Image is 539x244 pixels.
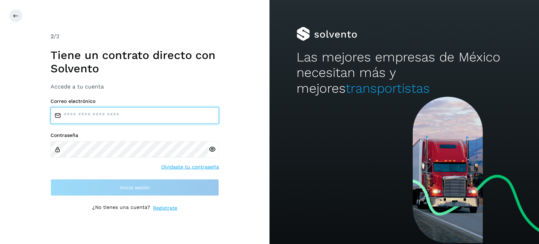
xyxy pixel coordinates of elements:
h2: Las mejores empresas de México necesitan más y mejores [297,50,512,96]
div: /2 [51,32,219,41]
a: Olvidaste tu contraseña [161,163,219,171]
span: transportistas [346,81,430,96]
span: 2 [51,33,54,40]
label: Contraseña [51,132,219,138]
span: Inicia sesión [120,185,150,190]
button: Inicia sesión [51,179,219,196]
h3: Accede a tu cuenta [51,83,219,90]
label: Correo electrónico [51,98,219,104]
a: Regístrate [153,204,177,212]
h1: Tiene un contrato directo con Solvento [51,48,219,75]
p: ¿No tienes una cuenta? [92,204,150,212]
